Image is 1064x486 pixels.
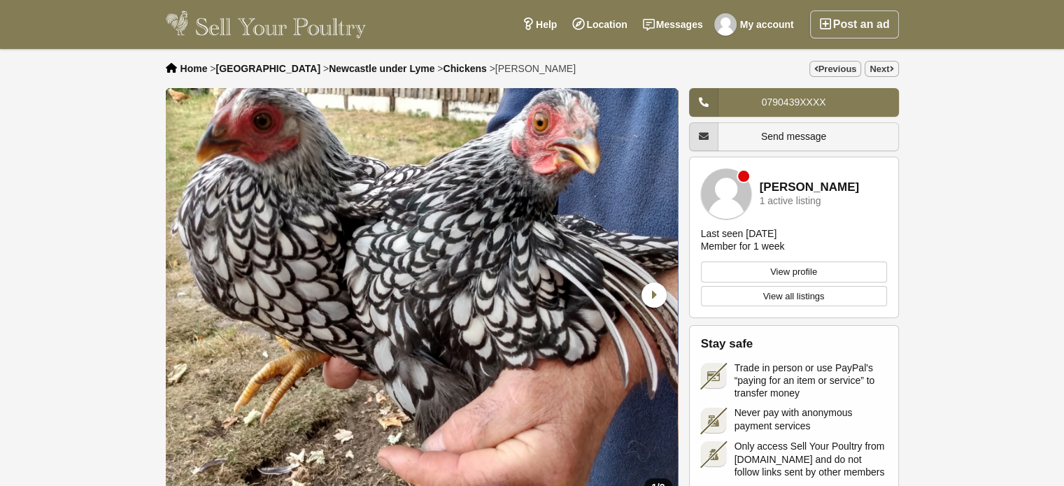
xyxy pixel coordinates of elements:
a: Post an ad [810,10,899,38]
span: Only access Sell Your Poultry from [DOMAIN_NAME] and do not follow links sent by other members [735,440,887,478]
img: Susan mountford [701,169,751,219]
div: Next slide [634,277,671,313]
a: Chickens [443,63,486,74]
span: 0790439XXXX [762,97,826,108]
div: 1 active listing [760,196,821,206]
span: Send message [761,131,826,142]
a: Newcastle under Lyme [329,63,434,74]
li: > [210,63,320,74]
li: > [437,63,486,74]
a: Help [514,10,565,38]
a: View all listings [701,286,887,307]
span: Trade in person or use PayPal's “paying for an item or service” to transfer money [735,362,887,400]
li: > [323,63,434,74]
a: Messages [635,10,711,38]
div: Last seen [DATE] [701,227,777,240]
a: Location [565,10,634,38]
img: Sell Your Poultry [166,10,367,38]
div: Member for 1 week [701,240,785,252]
span: [PERSON_NAME] [495,63,576,74]
a: Send message [689,122,899,151]
a: Previous [809,61,862,77]
div: Member is offline [738,171,749,182]
img: Gill Evans [714,13,737,36]
a: 0790439XXXX [689,88,899,117]
div: Previous slide [173,277,209,313]
a: [PERSON_NAME] [760,181,860,194]
a: Next [865,61,898,77]
a: [GEOGRAPHIC_DATA] [215,63,320,74]
a: Home [180,63,208,74]
a: My account [711,10,802,38]
a: View profile [701,262,887,283]
li: > [490,63,576,74]
span: Never pay with anonymous payment services [735,406,887,431]
h2: Stay safe [701,337,887,351]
